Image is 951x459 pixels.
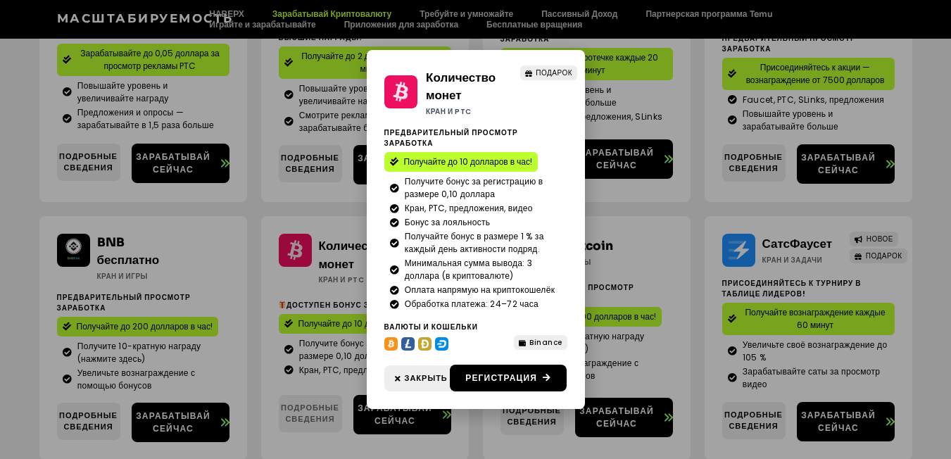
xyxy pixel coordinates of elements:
[404,156,533,168] ya-tr-span: Получайте до 10 долларов в час!
[384,365,458,391] a: Закрыть
[405,257,532,282] ya-tr-span: Минимальная сумма вывода: 3 доллара (в криптовалюте)
[405,230,544,255] ya-tr-span: Получайте бонус в размере 1 % за каждый день активности подряд.
[536,68,572,78] ya-tr-span: ПОДАРОК
[405,175,543,200] ya-tr-span: Получите бонус за регистрацию в размере 0,10 доллара
[384,127,518,149] ya-tr-span: Предварительный Просмотр Заработка
[426,69,496,104] a: Количество монет
[405,372,448,384] span: Закрыть
[529,337,562,348] ya-tr-span: Binance
[426,106,472,117] ya-tr-span: Кран и PTC
[465,372,537,384] ya-tr-span: Регистрация
[514,335,567,350] a: Binance
[384,152,539,172] a: Получайте до 10 долларов в час!
[520,65,577,80] a: ПОДАРОК
[384,322,478,332] ya-tr-span: Валюты и кошельки
[450,365,567,391] a: Регистрация
[405,216,491,228] ya-tr-span: Бонус за лояльность
[405,298,539,310] ya-tr-span: Обработка платежа: 24–72 часа
[405,202,533,214] ya-tr-span: Кран, PTC, предложения, видео
[405,284,555,296] ya-tr-span: Оплата напрямую на криптокошелёк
